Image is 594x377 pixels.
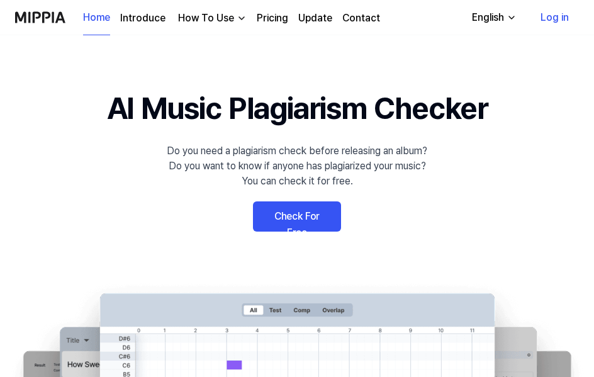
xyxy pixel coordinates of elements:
a: Check For Free [253,201,341,232]
h1: AI Music Plagiarism Checker [107,86,488,131]
div: English [469,10,507,25]
button: How To Use [176,11,247,26]
img: down [237,13,247,23]
button: English [462,5,524,30]
a: Update [298,11,332,26]
div: Do you need a plagiarism check before releasing an album? Do you want to know if anyone has plagi... [167,143,427,189]
div: How To Use [176,11,237,26]
a: Contact [342,11,380,26]
a: Introduce [120,11,165,26]
a: Home [83,1,110,35]
a: Pricing [257,11,288,26]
